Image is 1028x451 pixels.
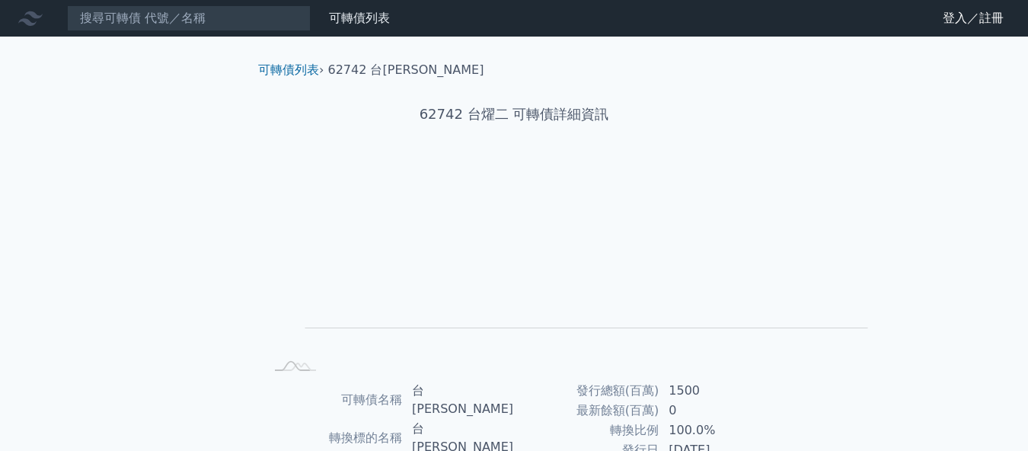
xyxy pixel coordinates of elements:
li: › [258,61,324,79]
td: 最新餘額(百萬) [514,401,659,421]
g: Chart [289,173,868,353]
td: 100.0% [659,421,764,440]
td: 台[PERSON_NAME] [403,381,514,419]
h1: 62742 台燿二 可轉債詳細資訊 [246,104,782,125]
td: 1500 [659,381,764,401]
input: 搜尋可轉債 代號／名稱 [67,5,311,31]
td: 0 [659,401,764,421]
td: 發行總額(百萬) [514,381,659,401]
li: 62742 台[PERSON_NAME] [328,61,484,79]
a: 登入／註冊 [931,6,1016,30]
a: 可轉債列表 [329,11,390,25]
a: 可轉債列表 [258,62,319,77]
td: 轉換比例 [514,421,659,440]
td: 可轉債名稱 [264,381,403,419]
